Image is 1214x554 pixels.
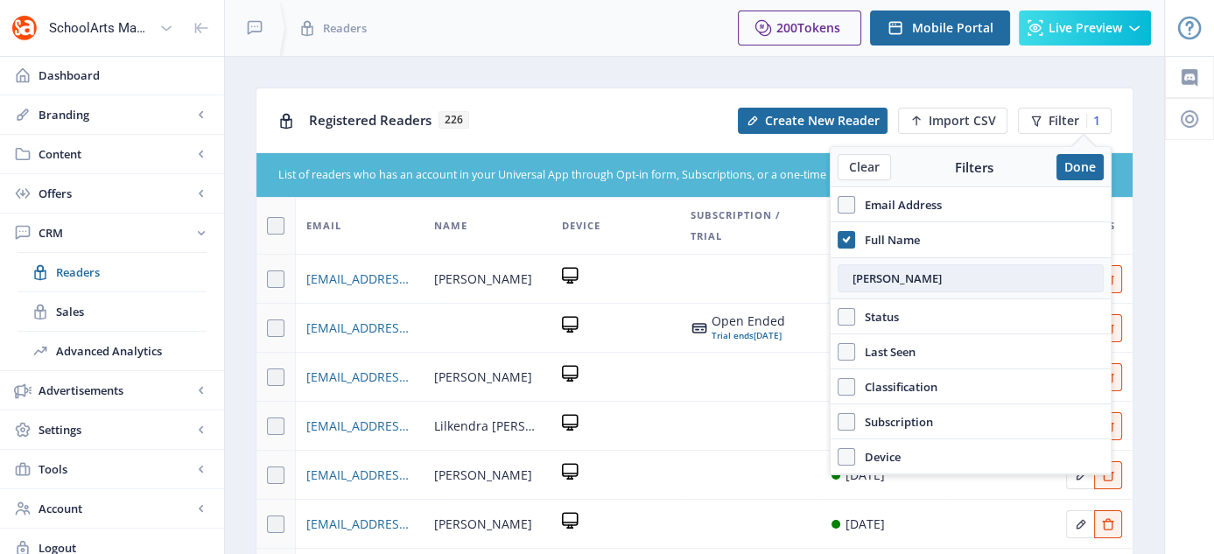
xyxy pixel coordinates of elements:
span: [PERSON_NAME] [434,465,532,486]
button: Create New Reader [738,108,888,134]
span: Classification [855,376,937,397]
button: Mobile Portal [870,11,1010,46]
button: Live Preview [1019,11,1151,46]
a: [EMAIL_ADDRESS][DOMAIN_NAME] [306,318,413,339]
span: Subscription / Trial [691,205,811,247]
a: [EMAIL_ADDRESS][DOMAIN_NAME] [306,269,413,290]
span: Subscription [855,411,933,432]
span: Mobile Portal [912,21,993,35]
span: Last Seen [855,341,916,362]
a: Edit page [1066,514,1094,530]
button: 200Tokens [738,11,861,46]
span: Filter [1049,114,1079,128]
span: Settings [39,421,193,438]
span: [PERSON_NAME] [434,367,532,388]
div: Filters [891,158,1056,176]
span: Offers [39,185,193,202]
div: List of readers who has an account in your Universal App through Opt-in form, Subscriptions, or a... [278,167,1007,184]
div: [DATE] [846,514,885,535]
span: 226 [439,111,469,129]
a: [EMAIL_ADDRESS][DOMAIN_NAME] [306,416,413,437]
span: Advanced Analytics [56,342,207,360]
button: Import CSV [898,108,1007,134]
span: Branding [39,106,193,123]
span: Registered Readers [309,111,432,129]
span: Status [855,306,899,327]
div: 1 [1086,114,1100,128]
button: Done [1056,154,1104,180]
a: New page [727,108,888,134]
span: [PERSON_NAME] [434,269,532,290]
span: Account [39,500,193,517]
span: Full Name [855,229,920,250]
span: Email Address [855,194,942,215]
span: Import CSV [929,114,996,128]
span: Sales [56,303,207,320]
span: CRM [39,224,193,242]
span: Live Preview [1049,21,1122,35]
span: Create New Reader [765,114,880,128]
button: Clear [838,154,891,180]
span: Trial ends [712,329,754,341]
a: Readers [18,253,207,291]
a: Edit page [1066,465,1094,481]
span: Dashboard [39,67,210,84]
span: Readers [56,263,207,281]
span: Device [855,446,901,467]
span: Tokens [797,19,840,36]
span: Lilkendra [PERSON_NAME] [434,416,541,437]
span: Name [434,215,467,236]
a: [EMAIL_ADDRESS][DOMAIN_NAME] [306,367,413,388]
span: Readers [323,19,367,37]
span: Content [39,145,193,163]
a: New page [888,108,1007,134]
button: Filter1 [1018,108,1112,134]
a: [EMAIL_ADDRESS][DOMAIN_NAME] [306,514,413,535]
a: Advanced Analytics [18,332,207,370]
span: Device [562,215,600,236]
a: [EMAIL_ADDRESS][DOMAIN_NAME] [306,465,413,486]
a: Sales [18,292,207,331]
a: Edit page [1094,465,1122,481]
div: SchoolArts Magazine [49,9,152,47]
div: [DATE] [712,328,785,342]
span: Tools [39,460,193,478]
span: Advertisements [39,382,193,399]
span: Email [306,215,341,236]
div: Open Ended [712,314,785,328]
img: properties.app_icon.png [11,14,39,42]
span: [PERSON_NAME] [434,514,532,535]
a: Edit page [1094,514,1122,530]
